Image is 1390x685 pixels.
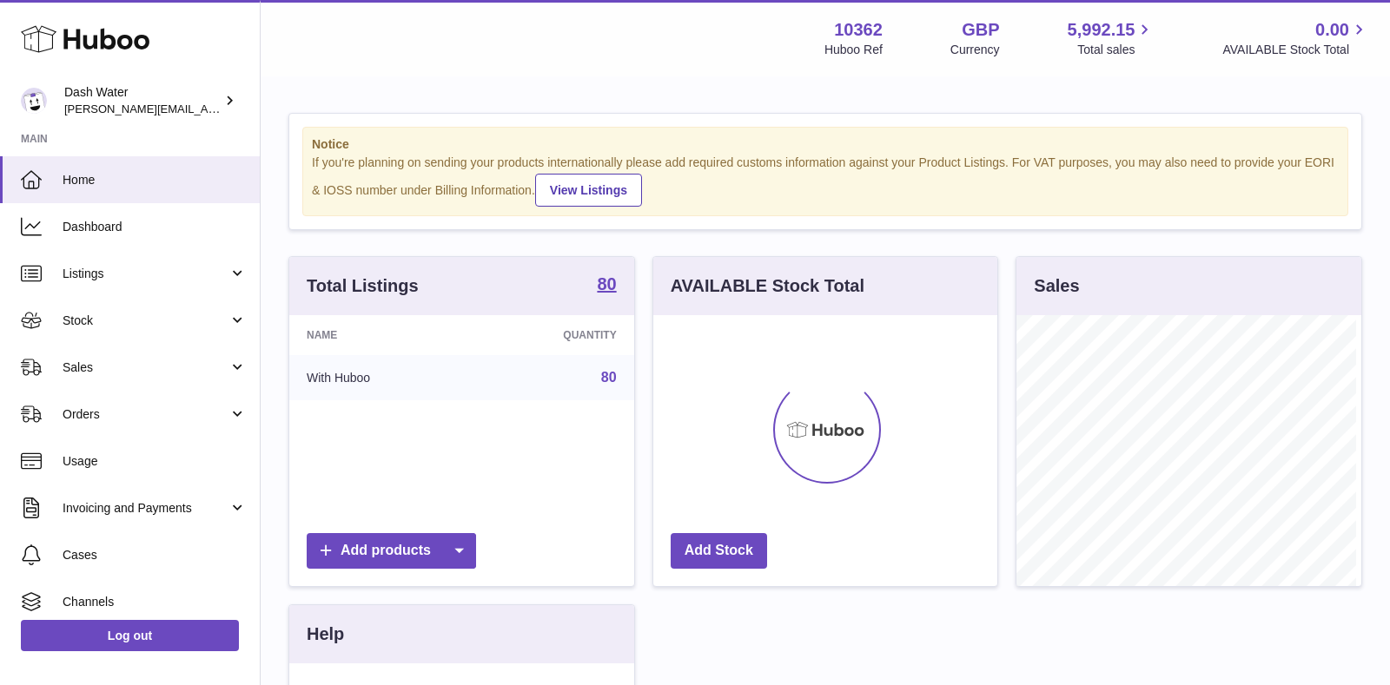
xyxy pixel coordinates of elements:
[64,102,348,115] span: [PERSON_NAME][EMAIL_ADDRESS][DOMAIN_NAME]
[671,533,767,569] a: Add Stock
[471,315,633,355] th: Quantity
[1315,18,1349,42] span: 0.00
[21,88,47,114] img: james@dash-water.com
[824,42,883,58] div: Huboo Ref
[63,406,228,423] span: Orders
[64,84,221,117] div: Dash Water
[597,275,616,293] strong: 80
[63,453,247,470] span: Usage
[63,172,247,188] span: Home
[289,355,471,400] td: With Huboo
[63,219,247,235] span: Dashboard
[63,313,228,329] span: Stock
[312,136,1339,153] strong: Notice
[834,18,883,42] strong: 10362
[312,155,1339,207] div: If you're planning on sending your products internationally please add required customs informati...
[671,274,864,298] h3: AVAILABLE Stock Total
[1222,18,1369,58] a: 0.00 AVAILABLE Stock Total
[1222,42,1369,58] span: AVAILABLE Stock Total
[1034,274,1079,298] h3: Sales
[950,42,1000,58] div: Currency
[289,315,471,355] th: Name
[597,275,616,296] a: 80
[535,174,642,207] a: View Listings
[962,18,999,42] strong: GBP
[307,274,419,298] h3: Total Listings
[63,547,247,563] span: Cases
[601,370,617,385] a: 80
[307,533,476,569] a: Add products
[1068,18,1135,42] span: 5,992.15
[21,620,239,651] a: Log out
[63,359,228,376] span: Sales
[1077,42,1155,58] span: Total sales
[307,622,344,646] h3: Help
[63,594,247,610] span: Channels
[63,266,228,282] span: Listings
[63,500,228,517] span: Invoicing and Payments
[1068,18,1155,58] a: 5,992.15 Total sales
